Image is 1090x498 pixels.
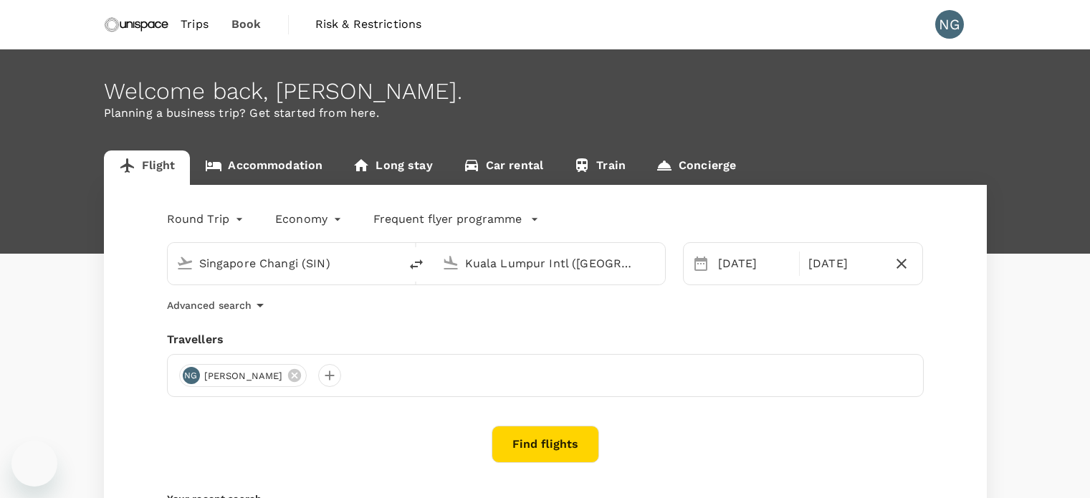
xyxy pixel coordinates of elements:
a: Train [558,150,641,185]
div: NG [183,367,200,384]
p: Advanced search [167,298,252,312]
a: Flight [104,150,191,185]
div: [DATE] [712,249,796,278]
button: Open [655,262,658,264]
iframe: Button to launch messaging window [11,441,57,487]
a: Car rental [448,150,559,185]
span: Risk & Restrictions [315,16,422,33]
input: Depart from [199,252,369,274]
div: Travellers [167,331,924,348]
span: Trips [181,16,209,33]
a: Accommodation [190,150,338,185]
p: Frequent flyer programme [373,211,522,228]
div: Round Trip [167,208,247,231]
a: Long stay [338,150,447,185]
img: Unispace Singapore Pte. Ltd. [104,9,170,40]
div: NG[PERSON_NAME] [179,364,307,387]
div: NG [935,10,964,39]
button: Frequent flyer programme [373,211,539,228]
div: Welcome back , [PERSON_NAME] . [104,78,987,105]
span: [PERSON_NAME] [196,369,292,383]
p: Planning a business trip? Get started from here. [104,105,987,122]
button: Open [389,262,392,264]
span: Book [231,16,262,33]
div: [DATE] [803,249,886,278]
button: Find flights [492,426,599,463]
a: Concierge [641,150,751,185]
div: Economy [275,208,345,231]
button: Advanced search [167,297,269,314]
button: delete [399,247,434,282]
input: Going to [465,252,635,274]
